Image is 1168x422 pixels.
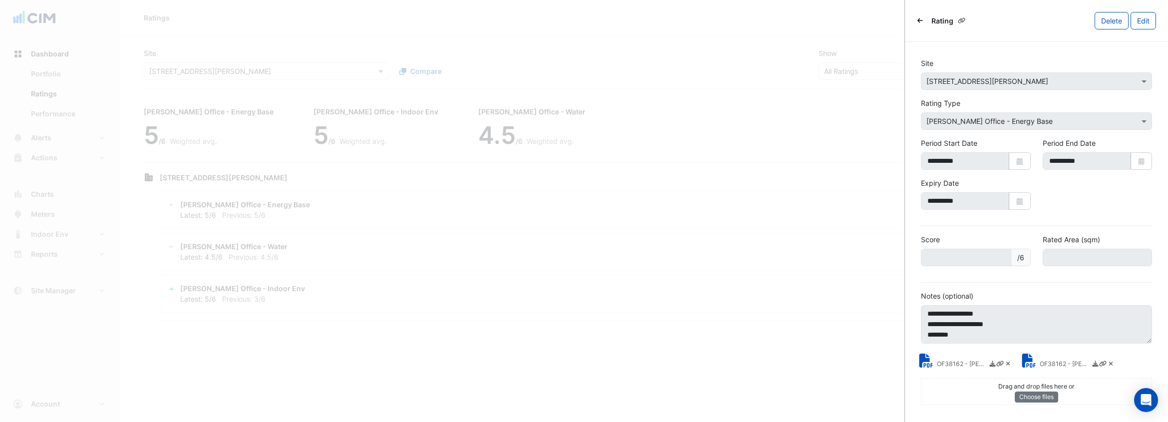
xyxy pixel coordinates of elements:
button: Back [917,15,923,25]
button: Choose files [1015,392,1058,403]
button: Edit [1131,12,1156,29]
small: Drag and drop files here or [998,383,1075,390]
label: Notes (optional) [921,291,973,301]
a: Download [1092,360,1099,370]
a: Copy link to clipboard [996,360,1004,370]
label: Period Start Date [921,138,977,148]
label: Site [921,58,933,68]
div: Open Intercom Messenger [1134,388,1158,412]
label: Rating Type [921,98,960,108]
small: OF38162 - NABERS Energy Rating Certificate.pdf [937,360,987,370]
label: Period End Date [1043,138,1096,148]
a: Download [989,360,996,370]
label: Rated Area (sqm) [1043,234,1100,245]
small: OF38162 - NABERS Energy Rating Report.pdf [1040,360,1090,370]
button: Delete [1095,12,1129,29]
span: Rating [931,15,953,26]
span: /6 [1011,249,1031,266]
label: Score [921,234,940,245]
label: Expiry Date [921,178,959,188]
a: Delete [1107,360,1115,370]
a: Delete [1004,360,1012,370]
span: Copy link to clipboard [958,16,965,24]
a: Copy link to clipboard [1099,360,1107,370]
